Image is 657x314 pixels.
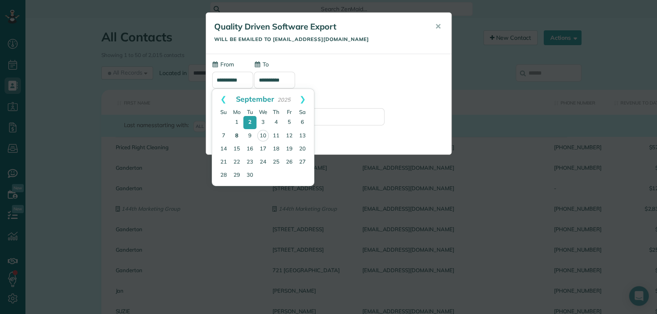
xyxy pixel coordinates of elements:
[217,130,230,143] a: 7
[296,130,309,143] a: 13
[296,156,309,169] a: 27
[243,130,256,143] a: 9
[243,143,256,156] a: 16
[256,116,270,129] a: 3
[212,97,445,105] label: (Optional) Send a copy of this email to:
[270,130,283,143] a: 11
[287,109,292,115] span: Friday
[270,116,283,129] a: 4
[220,109,227,115] span: Sunday
[247,109,253,115] span: Tuesday
[217,156,230,169] a: 21
[259,109,267,115] span: Wednesday
[283,116,296,129] a: 5
[277,96,291,103] span: 2025
[233,109,240,115] span: Monday
[296,143,309,156] a: 20
[270,156,283,169] a: 25
[256,156,270,169] a: 24
[299,109,306,115] span: Saturday
[291,89,314,109] a: Next
[435,22,441,31] span: ✕
[236,94,274,103] span: September
[283,156,296,169] a: 26
[243,169,256,182] a: 30
[254,60,268,68] label: To
[273,109,279,115] span: Thursday
[230,130,243,143] a: 8
[214,21,424,32] h5: Quality Driven Software Export
[256,143,270,156] a: 17
[212,89,235,109] a: Prev
[257,130,269,141] a: 10
[270,143,283,156] a: 18
[283,130,296,143] a: 12
[230,169,243,182] a: 29
[212,60,234,68] label: From
[243,116,256,129] a: 2
[217,169,230,182] a: 28
[243,156,256,169] a: 23
[230,156,243,169] a: 22
[214,36,424,42] h5: Will be emailed to [EMAIL_ADDRESS][DOMAIN_NAME]
[283,143,296,156] a: 19
[217,143,230,156] a: 14
[296,116,309,129] a: 6
[230,143,243,156] a: 15
[230,116,243,129] a: 1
